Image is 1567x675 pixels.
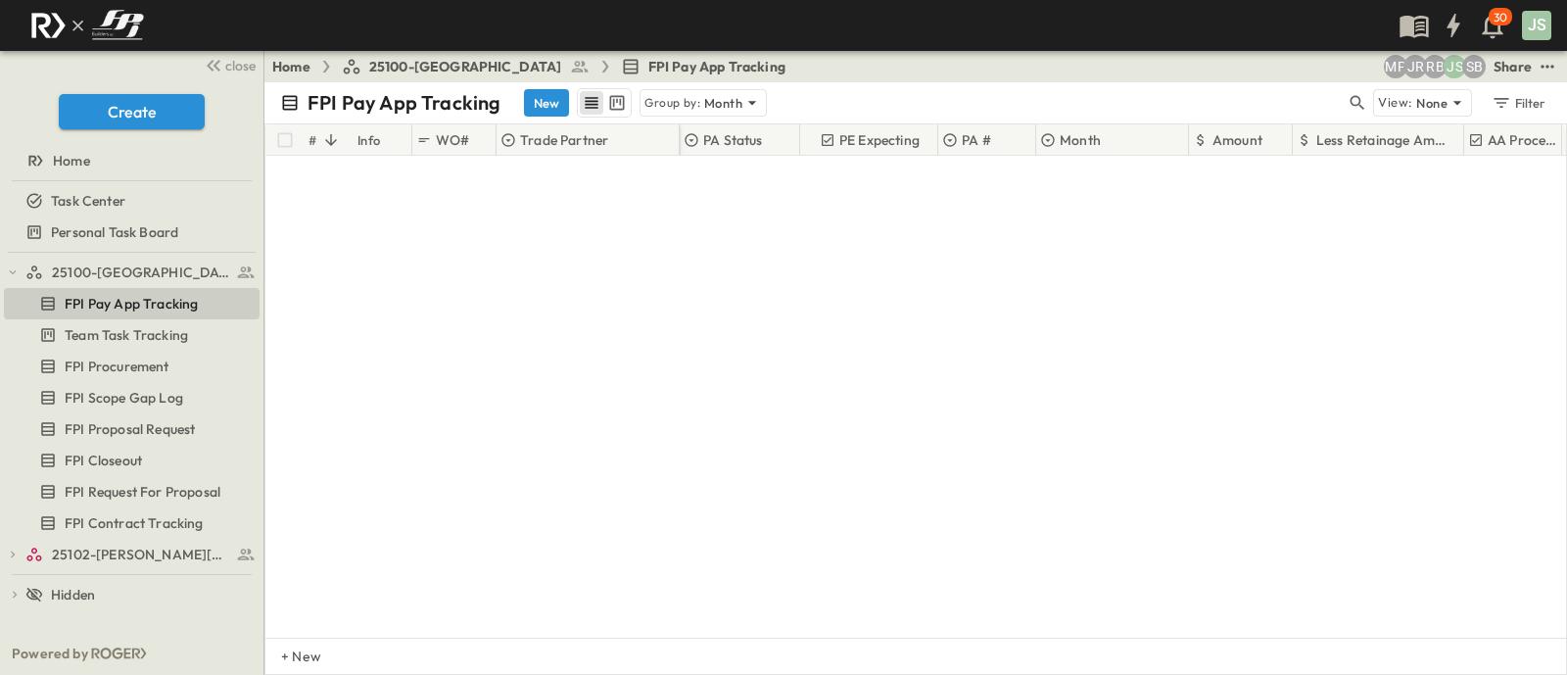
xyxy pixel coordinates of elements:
div: table view [577,88,632,118]
button: Filter [1484,89,1551,117]
button: New [524,89,569,117]
div: Jesse Sullivan (jsullivan@fpibuilders.com) [1443,55,1466,78]
img: c8d7d1ed905e502e8f77bf7063faec64e13b34fdb1f2bdd94b0e311fc34f8000.png [24,5,151,46]
div: Monica Pruteanu (mpruteanu@fpibuilders.com) [1384,55,1407,78]
div: FPI Pay App Trackingtest [4,288,260,319]
span: 25100-[GEOGRAPHIC_DATA] [369,57,562,76]
a: FPI Scope Gap Log [4,384,256,411]
div: 25102-Christ The Redeemer Anglican Churchtest [4,539,260,570]
a: Home [4,147,256,174]
span: FPI Pay App Tracking [648,57,785,76]
nav: breadcrumbs [272,57,797,76]
p: View: [1378,92,1412,114]
p: 30 [1494,10,1507,25]
span: FPI Request For Proposal [65,482,220,502]
span: FPI Closeout [65,451,142,470]
p: None [1416,93,1448,113]
div: # [305,124,354,156]
a: Task Center [4,187,256,215]
a: 25100-Vanguard Prep School [25,259,256,286]
div: FPI Scope Gap Logtest [4,382,260,413]
div: Share [1494,57,1532,76]
div: Sterling Barnett (sterling@fpibuilders.com) [1462,55,1486,78]
button: close [197,51,260,78]
p: PA Status [703,130,763,150]
div: Jayden Ramirez (jramirez@fpibuilders.com) [1403,55,1427,78]
p: Month [1060,130,1101,150]
p: AA Processed [1488,130,1559,150]
div: FPI Procurementtest [4,351,260,382]
div: FPI Contract Trackingtest [4,507,260,539]
div: Info [354,124,412,156]
span: Team Task Tracking [65,325,188,345]
a: Home [272,57,310,76]
a: 25100-[GEOGRAPHIC_DATA] [342,57,590,76]
p: + New [281,647,293,666]
button: Create [59,94,205,129]
div: FPI Request For Proposaltest [4,476,260,507]
span: FPI Contract Tracking [65,513,204,533]
span: Task Center [51,191,125,211]
span: Hidden [51,585,95,604]
div: Filter [1491,92,1546,114]
button: JS [1520,9,1553,42]
span: close [225,56,256,75]
span: FPI Scope Gap Log [65,388,183,408]
button: test [1536,55,1559,78]
span: 25102-Christ The Redeemer Anglican Church [52,545,231,564]
div: Info [357,113,381,168]
a: Team Task Tracking [4,321,256,349]
span: FPI Pay App Tracking [65,294,198,313]
button: row view [580,91,603,115]
div: # [309,113,316,168]
span: 25100-Vanguard Prep School [52,263,231,282]
a: FPI Pay App Tracking [4,290,256,317]
p: Group by: [644,93,700,113]
div: FPI Proposal Requesttest [4,413,260,445]
a: FPI Procurement [4,353,256,380]
p: Trade Partner [520,130,608,150]
p: PE Expecting [839,130,920,150]
div: Regina Barnett (rbarnett@fpibuilders.com) [1423,55,1447,78]
p: Less Retainage Amount [1316,130,1453,150]
span: Personal Task Board [51,222,178,242]
a: Personal Task Board [4,218,256,246]
a: FPI Pay App Tracking [621,57,785,76]
a: FPI Proposal Request [4,415,256,443]
span: Home [53,151,90,170]
button: kanban view [604,91,629,115]
div: 25100-Vanguard Prep Schooltest [4,257,260,288]
p: WO# [436,130,470,150]
div: Personal Task Boardtest [4,217,260,248]
span: FPI Proposal Request [65,419,195,439]
span: FPI Procurement [65,357,169,376]
p: FPI Pay App Tracking [308,89,500,117]
a: FPI Closeout [4,447,256,474]
button: Sort [320,129,342,151]
div: JS [1522,11,1551,40]
p: Month [704,93,742,113]
a: 25102-Christ The Redeemer Anglican Church [25,541,256,568]
div: FPI Closeouttest [4,445,260,476]
div: Team Task Trackingtest [4,319,260,351]
p: PA # [962,130,991,150]
a: FPI Request For Proposal [4,478,256,506]
a: FPI Contract Tracking [4,509,256,537]
p: Amount [1212,130,1262,150]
